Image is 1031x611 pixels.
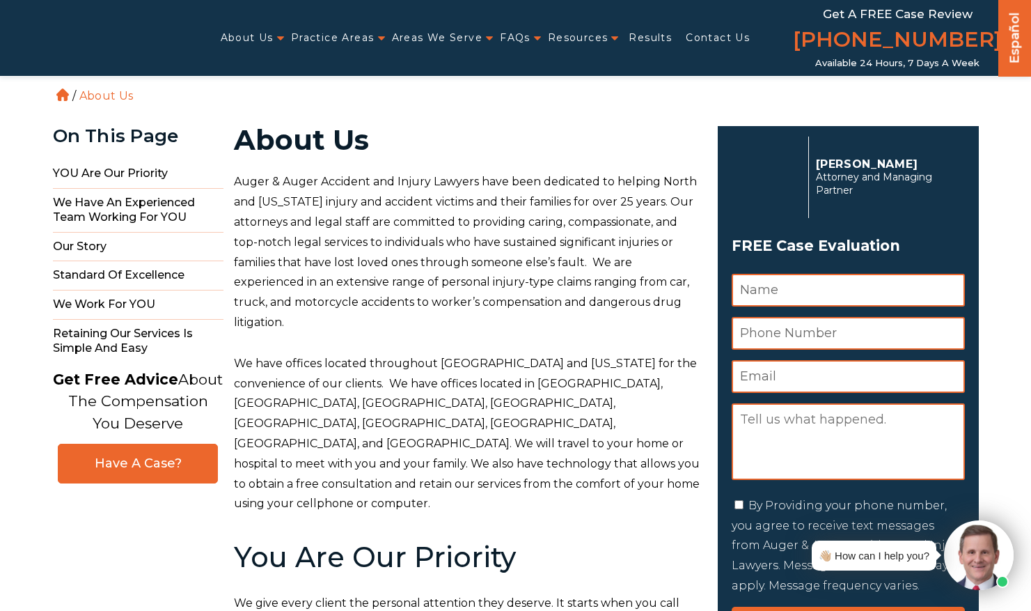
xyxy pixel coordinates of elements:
span: Get a FREE Case Review [823,7,973,21]
h3: FREE Case Evaluation [732,233,965,259]
h1: About Us [234,126,701,154]
img: Auger & Auger Accident and Injury Lawyers Logo [8,25,178,51]
span: We Have An Experienced Team Working For YOU [53,189,223,233]
span: Have A Case? [72,456,203,472]
div: 👋🏼 How can I help you? [819,546,929,565]
span: Standard of Excellence [53,261,223,291]
a: Have A Case? [58,444,218,484]
span: YOU Are Our Priority [53,160,223,189]
a: Contact Us [686,24,750,52]
a: Results [629,24,672,52]
img: Herbert Auger [732,142,801,212]
a: [PHONE_NUMBER] [793,24,1002,58]
p: [PERSON_NAME] [816,157,957,171]
a: Home [56,88,69,101]
input: Email [732,360,965,393]
a: Areas We Serve [392,24,483,52]
input: Phone Number [732,317,965,350]
span: We Work For YOU [53,291,223,320]
p: About The Compensation You Deserve [53,369,223,435]
a: Resources [548,24,608,52]
div: On This Page [53,126,223,146]
span: Auger & Auger Accident and Injury Lawyers have been dedicated to helping North and [US_STATE] inj... [234,175,697,329]
strong: Get Free Advice [53,371,178,388]
b: You Are Our Priority [234,540,516,574]
span: Retaining Our Services Is Simple and Easy [53,320,223,363]
li: About Us [76,89,136,102]
span: Our Story [53,233,223,262]
input: Name [732,274,965,307]
span: Available 24 Hours, 7 Days a Week [815,58,979,69]
span: Attorney and Managing Partner [816,171,957,197]
a: Practice Areas [291,24,375,52]
label: By Providing your phone number, you agree to receive text messages from Auger & Auger Accident an... [732,499,963,592]
a: FAQs [500,24,530,52]
span: We have offices located throughout [GEOGRAPHIC_DATA] and [US_STATE] for the convenience of our cl... [234,357,700,511]
a: About Us [221,24,274,52]
img: Intaker widget Avatar [944,520,1014,590]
